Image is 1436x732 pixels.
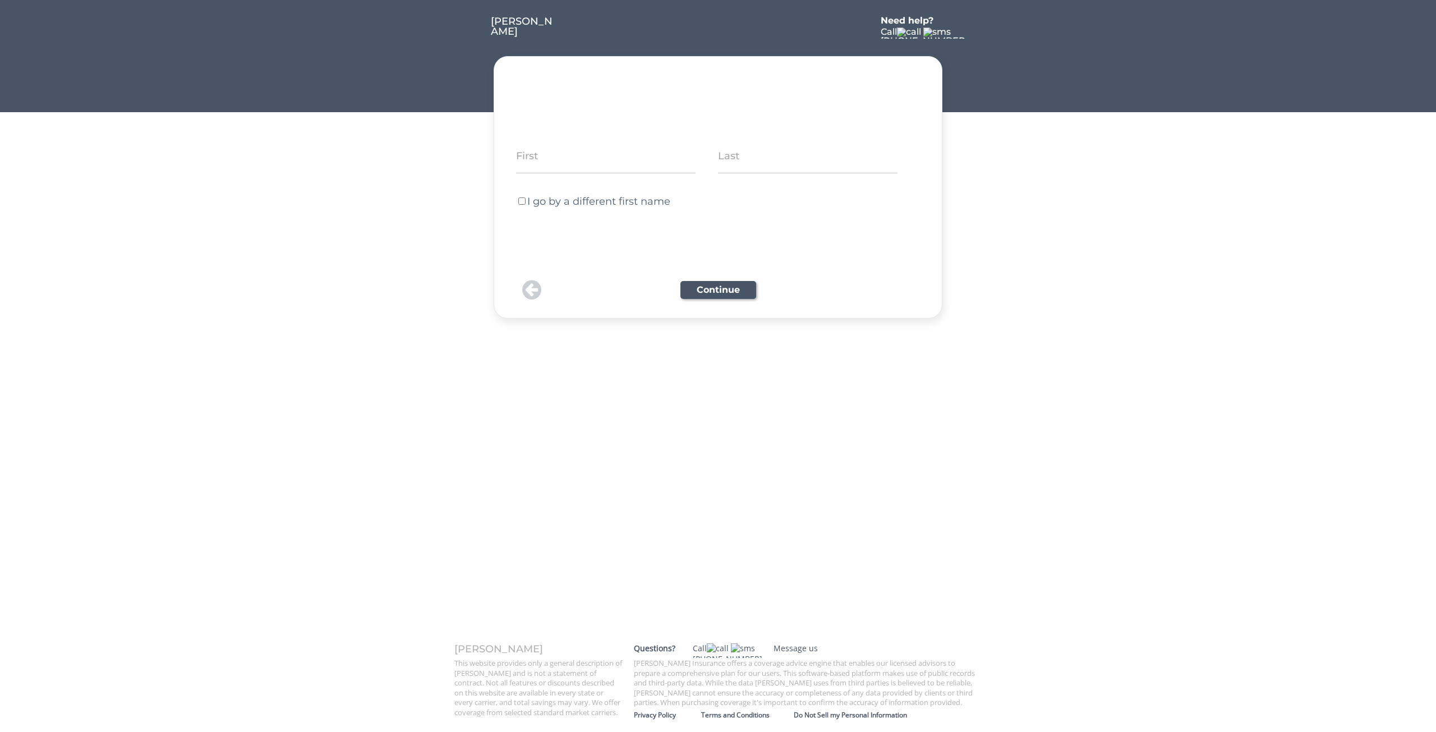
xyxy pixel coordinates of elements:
[881,27,967,39] a: Call [PHONE_NUMBER]
[516,139,696,173] input: First
[923,27,951,36] img: sms
[731,643,755,654] img: sms
[693,643,762,664] span: Call [PHONE_NUMBER]
[701,711,794,721] a: Terms and Conditions
[768,643,849,658] a: Message us
[454,644,623,654] div: [PERSON_NAME]
[491,16,555,36] div: [PERSON_NAME]
[680,281,756,299] button: Continue
[707,643,729,654] img: call
[701,711,794,720] div: Terms and Conditions
[897,27,921,36] img: call
[774,643,843,654] div: Message us
[634,643,681,654] div: Questions?
[881,16,945,25] div: Need help?
[687,643,768,658] a: Call [PHONE_NUMBER]
[634,659,982,708] div: [PERSON_NAME] Insurance offers a coverage advice engine that enables our licensed advisors to pre...
[634,711,701,721] a: Privacy Policy
[527,195,670,208] label: I go by a different first name
[794,711,987,721] a: Do Not Sell my Personal Information
[718,139,897,173] input: Last
[794,711,987,720] div: Do Not Sell my Personal Information
[491,16,555,39] a: [PERSON_NAME]
[454,659,623,717] div: This website provides only a general description of [PERSON_NAME] and is not a statement of contr...
[634,711,701,720] div: Privacy Policy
